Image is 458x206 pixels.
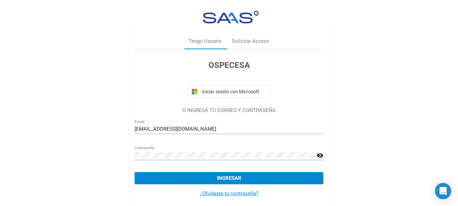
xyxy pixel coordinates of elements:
[135,107,323,114] p: O INGRESÁ TU CORREO Y CONTRASEÑA
[217,175,241,181] span: Ingresar
[200,190,258,196] a: ¿Olvidaste tu contraseña?
[435,183,451,199] div: Open Intercom Messenger
[189,37,222,45] div: Tengo Usuario
[135,172,323,184] button: Ingresar
[200,89,267,94] span: Iniciar sesión con Microsoft
[188,85,270,98] button: Iniciar sesión con Microsoft
[232,37,270,45] div: Solicitar Acceso
[317,151,323,160] mat-icon: visibility_off
[135,59,323,71] h3: OSPECESA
